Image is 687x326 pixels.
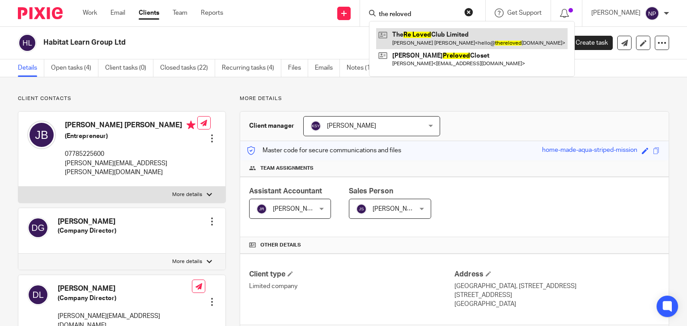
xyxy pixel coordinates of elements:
[83,8,97,17] a: Work
[51,59,98,77] a: Open tasks (4)
[315,59,340,77] a: Emails
[43,38,447,47] h2: Habitat Learn Group Ltd
[27,217,49,238] img: svg%3E
[18,95,226,102] p: Client contacts
[58,226,116,235] h5: (Company Director)
[464,8,473,17] button: Clear
[65,159,197,177] p: [PERSON_NAME][EMAIL_ADDRESS][PERSON_NAME][DOMAIN_NAME]
[18,59,44,77] a: Details
[273,206,322,212] span: [PERSON_NAME]
[240,95,669,102] p: More details
[249,282,454,291] p: Limited company
[247,146,401,155] p: Master code for secure communications and files
[222,59,281,77] a: Recurring tasks (4)
[378,11,458,19] input: Search
[172,191,202,198] p: More details
[454,270,660,279] h4: Address
[172,258,202,265] p: More details
[173,8,187,17] a: Team
[347,59,379,77] a: Notes (1)
[139,8,159,17] a: Clients
[187,121,195,130] i: Primary
[160,59,215,77] a: Closed tasks (22)
[65,132,197,141] h5: (Entrepreneur)
[249,188,322,195] span: Assistant Accountant
[58,294,192,303] h5: (Company Director)
[349,188,393,195] span: Sales Person
[356,204,367,214] img: svg%3E
[542,146,637,156] div: home-made-aqua-striped-mission
[256,204,267,214] img: svg%3E
[249,121,294,130] h3: Client manager
[110,8,125,17] a: Email
[454,300,660,309] p: [GEOGRAPHIC_DATA]
[561,36,613,50] a: Create task
[249,270,454,279] h4: Client type
[260,242,301,249] span: Other details
[58,284,192,293] h4: [PERSON_NAME]
[27,284,49,305] img: svg%3E
[645,6,659,21] img: svg%3E
[591,8,640,17] p: [PERSON_NAME]
[105,59,153,77] a: Client tasks (0)
[65,150,197,159] p: 07785225600
[18,7,63,19] img: Pixie
[373,206,422,212] span: [PERSON_NAME]
[201,8,223,17] a: Reports
[288,59,308,77] a: Files
[454,291,660,300] p: [STREET_ADDRESS]
[327,123,376,129] span: [PERSON_NAME]
[18,33,37,52] img: svg%3E
[65,121,197,132] h4: [PERSON_NAME] [PERSON_NAME]
[27,121,56,149] img: svg%3E
[58,217,116,226] h4: [PERSON_NAME]
[260,165,314,172] span: Team assignments
[454,282,660,291] p: [GEOGRAPHIC_DATA], [STREET_ADDRESS]
[507,10,542,16] span: Get Support
[310,121,321,131] img: svg%3E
